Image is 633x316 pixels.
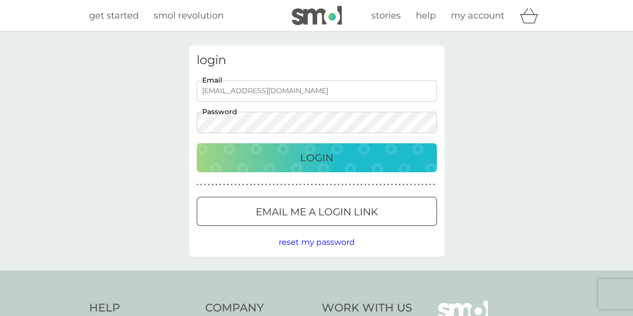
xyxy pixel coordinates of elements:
h4: Help [89,300,196,316]
p: ● [242,182,244,187]
p: ● [380,182,382,187]
p: ● [254,182,256,187]
p: ● [280,182,282,187]
button: reset my password [279,236,355,249]
p: ● [364,182,366,187]
p: ● [410,182,412,187]
p: ● [322,182,324,187]
p: ● [227,182,229,187]
p: ● [197,182,199,187]
p: ● [349,182,351,187]
p: ● [277,182,279,187]
p: ● [315,182,317,187]
p: ● [429,182,431,187]
p: ● [433,182,435,187]
p: ● [330,182,332,187]
p: ● [376,182,378,187]
h4: Company [205,300,312,316]
img: smol [292,6,342,25]
span: my account [451,10,504,21]
p: ● [258,182,260,187]
p: ● [204,182,206,187]
p: ● [372,182,374,187]
p: ● [402,182,404,187]
p: ● [399,182,401,187]
p: ● [353,182,355,187]
p: ● [368,182,370,187]
p: ● [246,182,248,187]
span: help [416,10,436,21]
a: stories [371,9,401,23]
p: ● [425,182,427,187]
p: Login [300,150,333,166]
p: ● [223,182,225,187]
p: ● [250,182,252,187]
p: ● [414,182,416,187]
p: ● [395,182,397,187]
p: ● [288,182,290,187]
p: ● [418,182,420,187]
p: ● [391,182,393,187]
p: ● [311,182,313,187]
p: ● [406,182,408,187]
p: ● [338,182,340,187]
p: ● [360,182,362,187]
p: Email me a login link [256,204,378,220]
p: ● [261,182,263,187]
p: ● [299,182,301,187]
p: ● [292,182,294,187]
p: ● [421,182,423,187]
span: reset my password [279,237,355,247]
a: smol revolution [154,9,224,23]
p: ● [269,182,271,187]
p: ● [319,182,321,187]
a: help [416,9,436,23]
p: ● [273,182,275,187]
p: ● [383,182,385,187]
p: ● [216,182,218,187]
div: basket [519,6,544,26]
p: ● [307,182,309,187]
p: ● [387,182,389,187]
p: ● [265,182,267,187]
p: ● [296,182,298,187]
a: my account [451,9,504,23]
span: get started [89,10,139,21]
p: ● [231,182,233,187]
h4: Work With Us [322,300,412,316]
p: ● [235,182,237,187]
a: get started [89,9,139,23]
p: ● [200,182,202,187]
p: ● [219,182,221,187]
p: ● [208,182,210,187]
p: ● [341,182,343,187]
p: ● [357,182,359,187]
button: Email me a login link [197,197,437,226]
span: stories [371,10,401,21]
p: ● [345,182,347,187]
p: ● [303,182,305,187]
p: ● [238,182,240,187]
p: ● [334,182,336,187]
h3: login [197,53,437,68]
span: smol revolution [154,10,224,21]
p: ● [284,182,286,187]
p: ● [212,182,214,187]
p: ● [326,182,328,187]
button: Login [197,143,437,172]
